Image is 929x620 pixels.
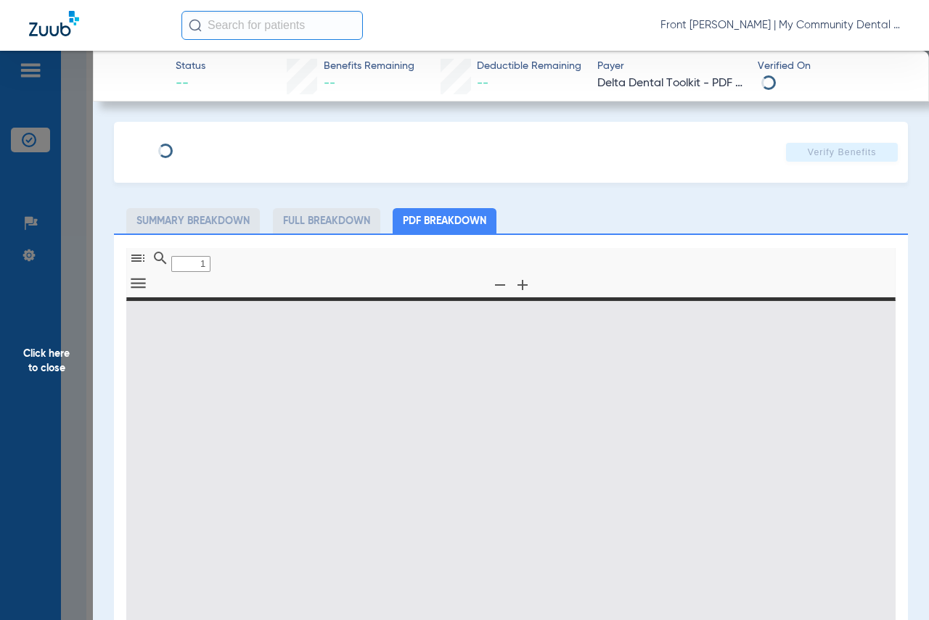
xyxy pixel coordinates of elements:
pdf-shy-button: Find in Document [149,258,171,269]
button: Find in Document [148,248,173,269]
button: Toggle Sidebar [126,248,150,269]
span: Payer [597,59,745,74]
svg: Tools [128,273,148,293]
li: PDF Breakdown [393,208,496,233]
span: -- [477,78,488,89]
span: Deductible Remaining [477,59,581,74]
pdf-shy-button: Zoom Out [488,285,511,296]
input: Search for patients [181,11,363,40]
input: Page [171,256,210,272]
span: -- [324,78,335,89]
li: Summary Breakdown [126,208,260,233]
img: Zuub Logo [29,11,79,36]
li: Full Breakdown [273,208,380,233]
button: Tools [126,275,150,294]
pdf-shy-button: Zoom In [511,285,533,296]
img: Search Icon [189,19,202,32]
button: Zoom Out [488,275,512,296]
span: -- [176,75,205,93]
span: Delta Dental Toolkit - PDF - Bot [597,75,745,93]
span: Front [PERSON_NAME] | My Community Dental Centers [660,18,900,33]
pdf-shy-button: Toggle Sidebar [126,258,149,269]
span: Benefits Remaining [324,59,414,74]
span: Status [176,59,205,74]
button: Zoom In [510,275,535,296]
span: Verified On [758,59,905,74]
